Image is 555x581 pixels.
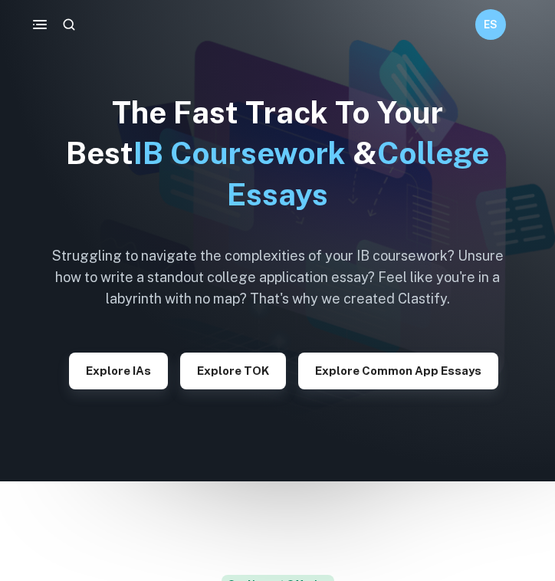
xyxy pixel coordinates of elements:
span: College Essays [227,135,489,212]
a: Explore TOK [180,363,286,377]
button: Explore Common App essays [298,353,498,389]
button: Explore TOK [180,353,286,389]
button: Explore IAs [69,353,168,389]
h1: The Fast Track To Your Best & [40,92,515,215]
button: ES [475,9,506,40]
a: Explore Common App essays [298,363,498,377]
h6: Struggling to navigate the complexities of your IB coursework? Unsure how to write a standout col... [40,245,515,310]
span: IB Coursework [133,135,346,171]
h6: ES [482,16,500,33]
a: Explore IAs [69,363,168,377]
